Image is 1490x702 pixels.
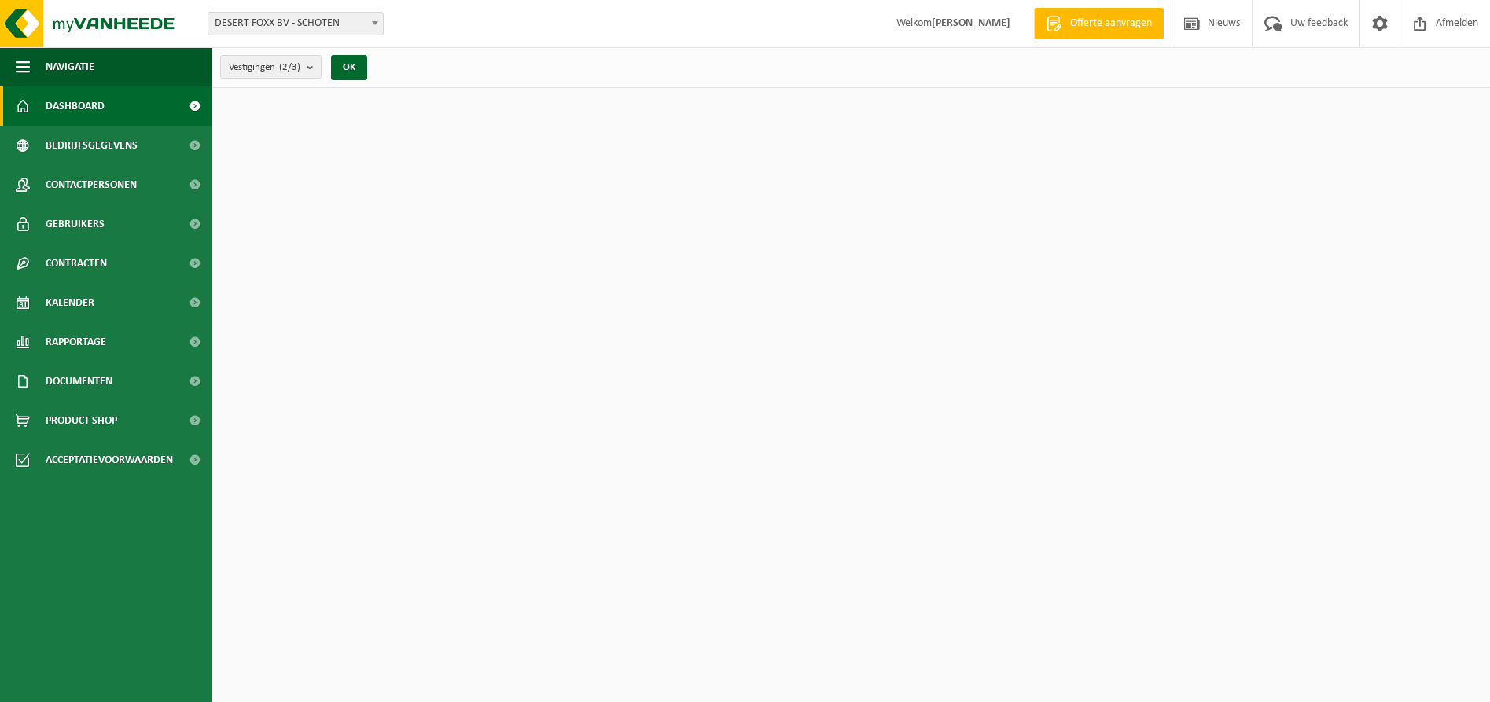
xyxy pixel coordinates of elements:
[46,283,94,322] span: Kalender
[208,13,383,35] span: DESERT FOXX BV - SCHOTEN
[46,204,105,244] span: Gebruikers
[46,440,173,480] span: Acceptatievoorwaarden
[46,401,117,440] span: Product Shop
[46,86,105,126] span: Dashboard
[229,56,300,79] span: Vestigingen
[46,322,106,362] span: Rapportage
[208,12,384,35] span: DESERT FOXX BV - SCHOTEN
[46,47,94,86] span: Navigatie
[1034,8,1164,39] a: Offerte aanvragen
[46,362,112,401] span: Documenten
[46,244,107,283] span: Contracten
[46,165,137,204] span: Contactpersonen
[1066,16,1156,31] span: Offerte aanvragen
[331,55,367,80] button: OK
[220,55,322,79] button: Vestigingen(2/3)
[46,126,138,165] span: Bedrijfsgegevens
[279,62,300,72] count: (2/3)
[932,17,1010,29] strong: [PERSON_NAME]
